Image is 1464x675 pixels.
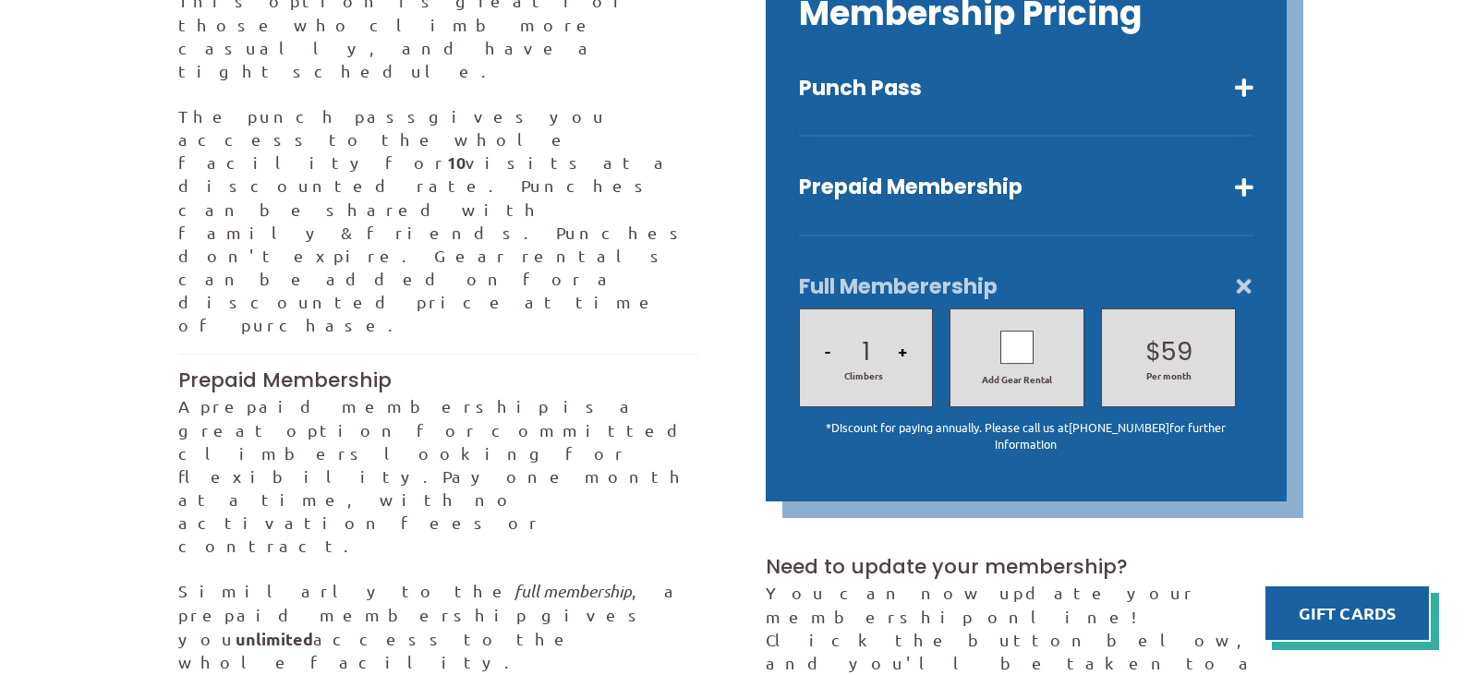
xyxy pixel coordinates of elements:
[178,394,699,557] p: Pay one month at a time, with no activation fees or contract.
[178,579,699,673] p: Similarly to the , a prepaid membership gives you access to the whole facility.
[844,369,883,382] span: Climbers
[178,106,691,335] span: gives you access to the whole facility for visits at a discounted rate. Punches can be shared wit...
[1161,334,1192,369] p: 59
[178,104,699,337] p: The punch pass
[892,319,913,382] button: +
[1069,419,1169,435] a: [PHONE_NUMBER]
[959,373,1075,386] span: Add Gear Rental
[236,628,313,649] strong: unlimited
[178,396,696,486] span: A prepaid membership is a great option for committed climbers looking for flexibility.
[447,151,466,173] strong: 10
[514,581,632,601] em: full membership
[178,367,699,394] h3: Prepaid Membership
[819,319,836,382] button: -
[766,553,1287,581] h3: Need to update your membership?
[1119,369,1217,382] span: Per month
[807,334,924,369] h2: 1
[1110,334,1227,369] h2: $
[799,419,1253,452] p: *Discount for paying annually. Please call us at for further information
